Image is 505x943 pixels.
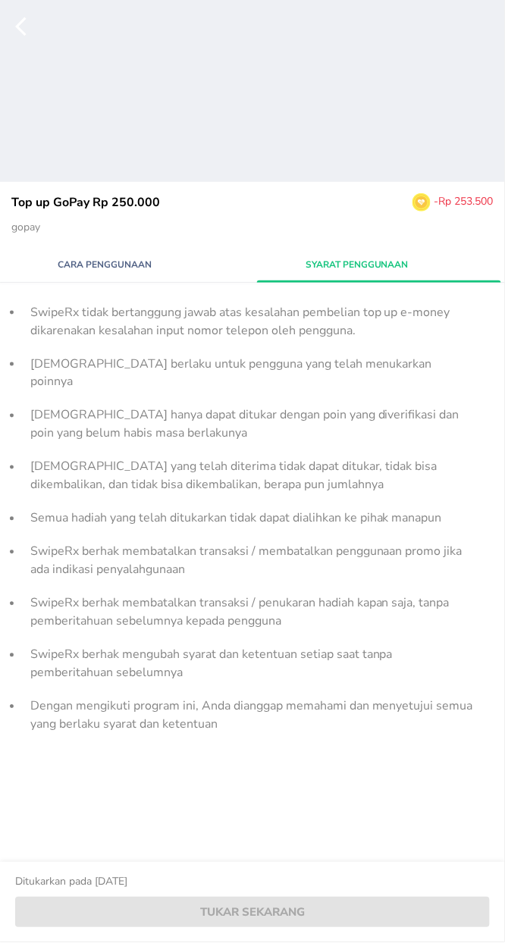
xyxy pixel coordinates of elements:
[11,219,494,235] p: gopay
[11,193,293,211] p: Top up GoPay Rp 250.000
[257,251,500,277] a: Syarat Penggunaan
[23,450,482,502] li: [DEMOGRAPHIC_DATA] yang telah diterima tidak dapat ditukar, tidak bisa dikembalikan, dan tidak bi...
[14,258,196,271] span: Cara Penggunaan
[23,690,482,741] li: Dengan mengikuti program ini, Anda dianggap memahami dan menyetujui semua yang berlaku syarat dan...
[23,638,482,690] li: SwipeRx berhak mengubah syarat dan ketentuan setiap saat tanpa pemberitahuan sebelumnya
[23,399,482,450] li: [DEMOGRAPHIC_DATA] hanya dapat ditukar dengan poin yang diverifikasi dan poin yang belum habis ma...
[23,535,482,587] li: SwipeRx berhak membatalkan transaksi / membatalkan penggunaan promo jika ada indikasi penyalahgunaan
[5,251,248,277] a: Cara Penggunaan
[23,296,482,347] li: SwipeRx tidak bertanggung jawab atas kesalahan pembelian top up e-money dikarenakan kesalahan inp...
[23,347,482,399] li: [DEMOGRAPHIC_DATA] berlaku untuk pengguna yang telah menukarkan poinnya
[434,193,494,219] p: - Rp 253.500
[23,587,482,638] li: SwipeRx berhak membatalkan transaksi / penukaran hadiah kapan saja, tanpa pemberitahuan sebelumny...
[15,874,490,890] p: Ditukarkan pada [DATE]
[266,258,448,271] span: Syarat Penggunaan
[23,502,482,535] li: Semua hadiah yang telah ditukarkan tidak dapat dialihkan ke pihak manapun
